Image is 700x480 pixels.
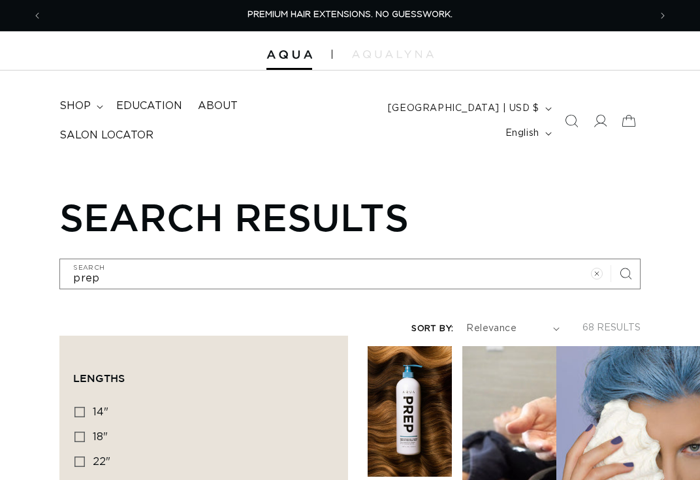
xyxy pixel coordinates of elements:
[557,106,586,135] summary: Search
[648,3,677,28] button: Next announcement
[73,349,334,396] summary: Lengths (0 selected)
[59,99,91,113] span: shop
[108,91,190,121] a: Education
[52,91,108,121] summary: shop
[352,50,434,58] img: aqualyna.com
[380,96,557,121] button: [GEOGRAPHIC_DATA] | USD $
[266,50,312,59] img: Aqua Hair Extensions
[411,325,453,333] label: Sort by:
[60,259,640,289] input: Search
[116,99,182,113] span: Education
[611,259,640,288] button: Search
[73,372,125,384] span: Lengths
[23,3,52,28] button: Previous announcement
[247,10,453,19] span: PREMIUM HAIR EXTENSIONS. NO GUESSWORK.
[59,195,641,239] h1: Search results
[388,102,539,116] span: [GEOGRAPHIC_DATA] | USD $
[582,259,611,288] button: Clear search term
[93,432,108,442] span: 18"
[198,99,238,113] span: About
[190,91,246,121] a: About
[59,129,153,142] span: Salon Locator
[498,121,557,146] button: English
[93,407,108,417] span: 14"
[52,121,161,150] a: Salon Locator
[93,456,110,467] span: 22"
[505,127,539,140] span: English
[582,323,641,332] span: 68 results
